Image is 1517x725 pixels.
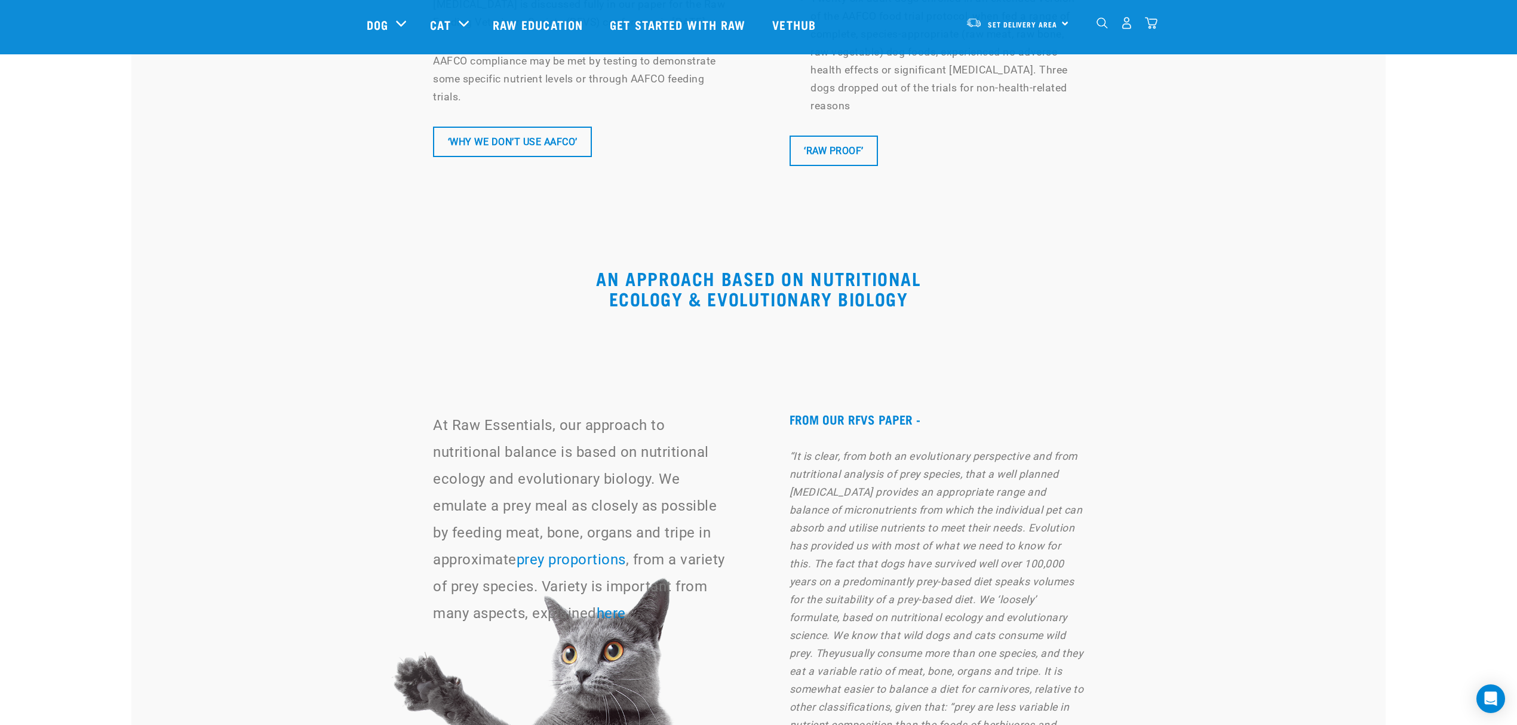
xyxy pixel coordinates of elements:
em: “It is clear, from both an evolutionary perspective and from nutritional analysis of prey species... [790,450,1083,659]
a: ‘WHY WE DON’T USE AAFCO’ [433,127,592,156]
a: Raw Education [481,1,598,48]
img: home-icon-1@2x.png [1097,17,1108,29]
a: Cat [430,16,450,33]
a: Vethub [760,1,831,48]
h6: From our RFVS paper - [790,412,1084,426]
h3: AN APPROACH BASED ON NUTRITIONAL ECOLOGY & EVOLUTIONARY BIOLOGY [343,268,1174,308]
span: Set Delivery Area [988,22,1057,26]
img: home-icon@2x.png [1145,17,1157,29]
img: user.png [1120,17,1133,29]
img: van-moving.png [966,17,982,28]
p: At Raw Essentials, our approach to nutritional balance is based on nutritional ecology and evolut... [433,412,727,627]
a: ‘RAW PROOF’ [790,136,878,165]
a: Get started with Raw [598,1,760,48]
a: here [597,605,626,622]
a: Dog [367,16,388,33]
a: prey proportions [517,551,626,568]
div: Open Intercom Messenger [1476,684,1505,713]
p: AAFCO compliance may be met by testing to demonstrate some specific nutrient levels or through AA... [433,52,727,106]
